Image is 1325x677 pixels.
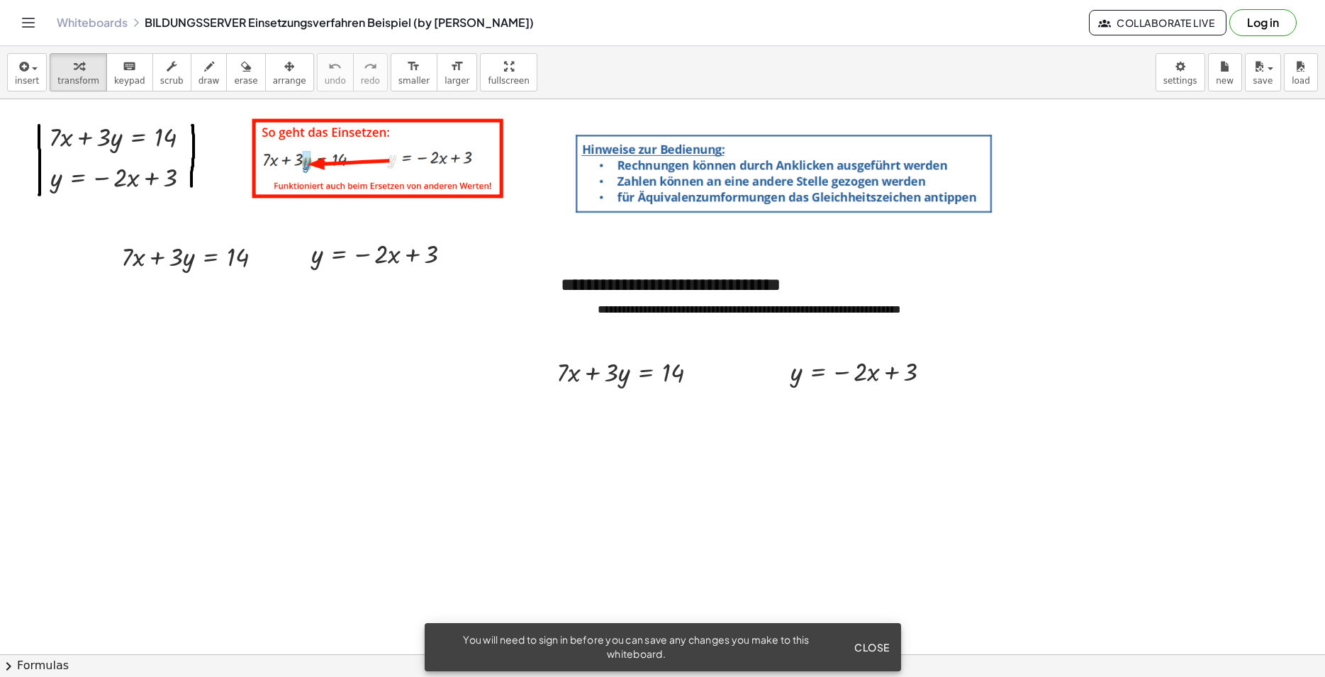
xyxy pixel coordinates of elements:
[854,641,890,654] span: Close
[849,634,895,660] button: Close
[364,58,377,75] i: redo
[353,53,388,91] button: redoredo
[50,53,107,91] button: transform
[191,53,228,91] button: draw
[1089,10,1226,35] button: Collaborate Live
[57,76,99,86] span: transform
[1292,76,1310,86] span: load
[234,76,257,86] span: erase
[574,133,995,213] div: Loading image…
[1208,53,1242,91] button: new
[1245,53,1281,91] button: save
[114,76,145,86] span: keypad
[391,53,437,91] button: format_sizesmaller
[1284,53,1318,91] button: load
[407,58,420,75] i: format_size
[317,53,354,91] button: undoundo
[398,76,430,86] span: smaller
[328,58,342,75] i: undo
[15,76,39,86] span: insert
[273,76,306,86] span: arrange
[1156,53,1205,91] button: settings
[57,16,128,30] a: Whiteboards
[265,53,314,91] button: arrange
[1253,76,1273,86] span: save
[480,53,537,91] button: fullscreen
[106,53,153,91] button: keyboardkeypad
[199,76,220,86] span: draw
[226,53,265,91] button: erase
[152,53,191,91] button: scrub
[325,76,346,86] span: undo
[1101,16,1214,29] span: Collaborate Live
[450,58,464,75] i: format_size
[1216,76,1234,86] span: new
[1163,76,1197,86] span: settings
[445,76,469,86] span: larger
[7,53,47,91] button: insert
[436,633,837,661] div: You will need to sign in before you can save any changes you make to this whiteboard.
[160,76,184,86] span: scrub
[1229,9,1297,36] button: Log in
[123,58,136,75] i: keyboard
[250,117,504,198] div: Loading image…
[361,76,380,86] span: redo
[17,11,40,34] button: Toggle navigation
[437,53,477,91] button: format_sizelarger
[488,76,529,86] span: fullscreen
